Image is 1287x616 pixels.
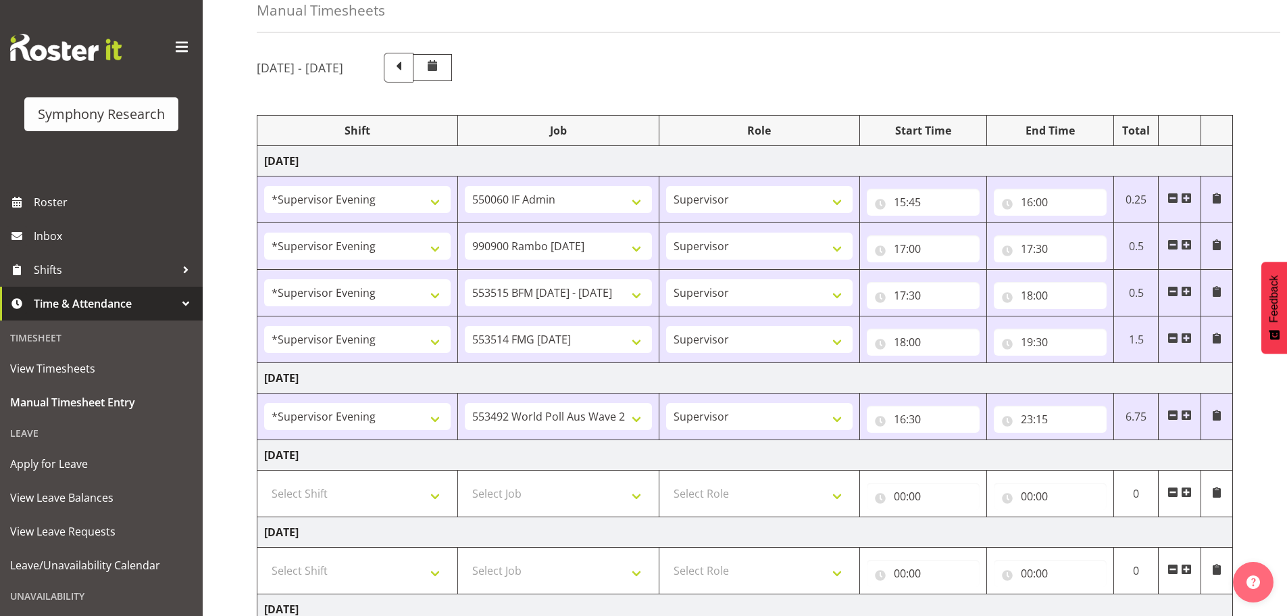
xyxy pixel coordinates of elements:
span: Inbox [34,226,196,246]
div: Timesheet [3,324,199,352]
input: Click to select... [867,483,980,510]
a: View Leave Balances [3,481,199,515]
span: Leave/Unavailability Calendar [10,555,193,575]
td: 0 [1113,471,1159,517]
div: Role [666,122,853,139]
a: Manual Timesheet Entry [3,385,199,419]
div: Shift [264,122,451,139]
td: 0.5 [1113,223,1159,270]
div: Unavailability [3,582,199,610]
td: [DATE] [257,363,1233,394]
input: Click to select... [994,282,1107,309]
div: Symphony Research [38,104,165,124]
input: Click to select... [994,560,1107,587]
div: Total [1121,122,1152,139]
input: Click to select... [867,560,980,587]
span: Manual Timesheet Entry [10,392,193,412]
button: Feedback - Show survey [1261,262,1287,354]
input: Click to select... [994,235,1107,262]
td: 0.25 [1113,176,1159,223]
a: View Leave Requests [3,515,199,548]
span: Feedback [1268,275,1280,323]
td: 6.75 [1113,394,1159,440]
td: [DATE] [257,146,1233,176]
td: [DATE] [257,517,1233,548]
td: 0 [1113,548,1159,594]
input: Click to select... [867,329,980,356]
span: View Leave Balances [10,488,193,508]
td: 0.5 [1113,270,1159,316]
td: [DATE] [257,440,1233,471]
td: 1.5 [1113,316,1159,363]
span: View Timesheets [10,358,193,379]
img: Rosterit website logo [10,34,122,61]
span: Roster [34,192,196,212]
div: Leave [3,419,199,447]
h4: Manual Timesheets [257,3,385,18]
span: View Leave Requests [10,521,193,542]
span: Apply for Leave [10,454,193,474]
span: Shifts [34,260,176,280]
div: End Time [994,122,1107,139]
h5: [DATE] - [DATE] [257,60,343,75]
a: Apply for Leave [3,447,199,481]
input: Click to select... [867,189,980,216]
input: Click to select... [994,189,1107,216]
input: Click to select... [867,282,980,309]
a: Leave/Unavailability Calendar [3,548,199,582]
input: Click to select... [994,483,1107,510]
a: View Timesheets [3,352,199,385]
input: Click to select... [867,235,980,262]
input: Click to select... [994,329,1107,356]
div: Job [465,122,651,139]
input: Click to select... [994,406,1107,433]
input: Click to select... [867,406,980,433]
span: Time & Attendance [34,293,176,314]
img: help-xxl-2.png [1246,575,1260,589]
div: Start Time [867,122,980,139]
